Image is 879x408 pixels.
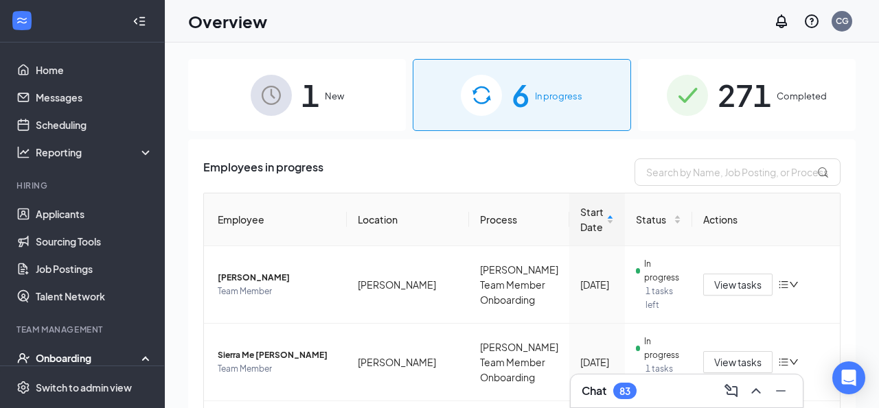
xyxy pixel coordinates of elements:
[469,324,569,401] td: [PERSON_NAME] Team Member Onboarding
[203,158,323,186] span: Employees in progress
[133,14,146,28] svg: Collapse
[703,351,773,373] button: View tasks
[535,89,582,103] span: In progress
[36,111,153,139] a: Scheduling
[770,380,792,402] button: Minimize
[36,228,153,255] a: Sourcing Tools
[16,381,30,394] svg: Settings
[469,246,569,324] td: [PERSON_NAME] Team Member Onboarding
[636,212,671,227] span: Status
[36,255,153,283] a: Job Postings
[789,280,799,289] span: down
[188,10,267,33] h1: Overview
[218,271,336,285] span: [PERSON_NAME]
[347,246,469,324] td: [PERSON_NAME]
[748,383,764,399] svg: ChevronUp
[15,14,29,27] svg: WorkstreamLogo
[778,357,789,368] span: bars
[778,279,789,290] span: bars
[301,71,319,119] span: 1
[619,385,630,397] div: 83
[36,84,153,111] a: Messages
[644,335,681,362] span: In progress
[720,380,742,402] button: ComposeMessage
[218,362,336,376] span: Team Member
[745,380,767,402] button: ChevronUp
[646,285,681,312] span: 1 tasks left
[16,351,30,365] svg: UserCheck
[723,383,740,399] svg: ComposeMessage
[635,158,841,186] input: Search by Name, Job Posting, or Process
[347,193,469,246] th: Location
[582,383,606,398] h3: Chat
[832,361,865,394] div: Open Intercom Messenger
[773,13,790,29] svg: Notifications
[777,89,827,103] span: Completed
[16,180,150,191] div: Hiring
[36,145,154,159] div: Reporting
[325,89,344,103] span: New
[16,145,30,159] svg: Analysis
[218,285,336,298] span: Team Member
[218,348,336,362] span: Sierra Me [PERSON_NAME]
[803,13,820,29] svg: QuestionInfo
[512,71,529,119] span: 6
[347,324,469,401] td: [PERSON_NAME]
[789,357,799,367] span: down
[580,277,614,292] div: [DATE]
[36,381,132,394] div: Switch to admin view
[714,277,762,292] span: View tasks
[36,351,141,365] div: Onboarding
[836,15,849,27] div: CG
[204,193,347,246] th: Employee
[580,355,614,370] div: [DATE]
[773,383,789,399] svg: Minimize
[16,324,150,335] div: Team Management
[469,193,569,246] th: Process
[714,355,762,370] span: View tasks
[36,56,153,84] a: Home
[36,200,153,228] a: Applicants
[718,71,771,119] span: 271
[646,362,681,389] span: 1 tasks left
[625,193,692,246] th: Status
[580,204,604,235] span: Start Date
[644,257,681,285] span: In progress
[703,274,773,296] button: View tasks
[692,193,840,246] th: Actions
[36,283,153,310] a: Talent Network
